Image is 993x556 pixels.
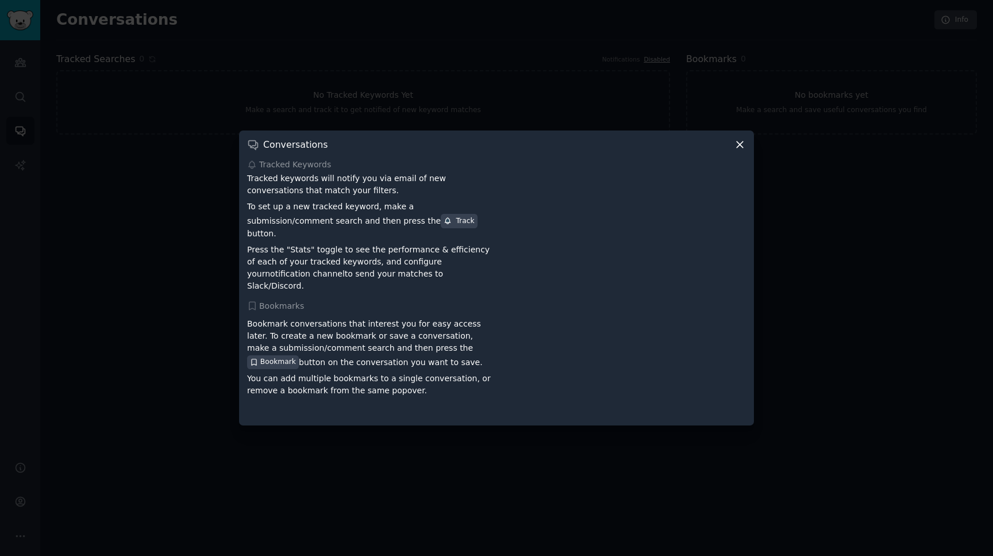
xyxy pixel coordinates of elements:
[247,244,492,292] p: Press the "Stats" toggle to see the performance & efficiency of each of your tracked keywords, an...
[263,139,328,151] h3: Conversations
[247,172,492,197] p: Tracked keywords will notify you via email of new conversations that match your filters.
[247,300,746,312] div: Bookmarks
[247,159,746,171] div: Tracked Keywords
[444,216,474,227] div: Track
[260,357,296,367] span: Bookmark
[247,373,492,397] p: You can add multiple bookmarks to a single conversation, or remove a bookmark from the same popover.
[247,318,492,369] p: Bookmark conversations that interest you for easy access later. To create a new bookmark or save ...
[265,269,345,278] a: notification channel
[501,172,746,276] iframe: YouTube video player
[501,314,746,417] iframe: YouTube video player
[247,201,492,239] p: To set up a new tracked keyword, make a submission/comment search and then press the button.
